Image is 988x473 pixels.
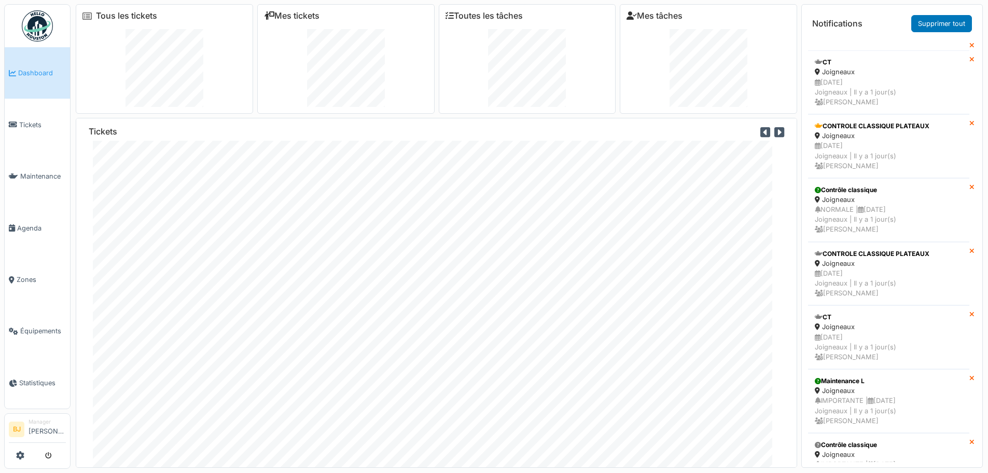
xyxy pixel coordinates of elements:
a: Équipements [5,305,70,357]
img: Badge_color-CXgf-gQk.svg [22,10,53,42]
a: Agenda [5,202,70,253]
li: [PERSON_NAME] [29,418,66,440]
span: Statistiques [19,378,66,388]
a: CONTROLE CLASSIQUE PLATEAUX Joigneaux [DATE]Joigneaux | Il y a 1 jour(s) [PERSON_NAME] [808,114,969,178]
span: Agenda [17,223,66,233]
a: Tickets [5,99,70,150]
div: IMPORTANTE | [DATE] Joigneaux | Il y a 1 jour(s) [PERSON_NAME] [815,396,963,426]
div: Joigneaux [815,67,963,77]
a: Dashboard [5,47,70,99]
div: Joigneaux [815,259,963,268]
div: Maintenance L [815,376,963,386]
a: CT Joigneaux [DATE]Joigneaux | Il y a 1 jour(s) [PERSON_NAME] [808,50,969,114]
div: CONTROLE CLASSIQUE PLATEAUX [815,121,963,131]
div: NORMALE | [DATE] Joigneaux | Il y a 1 jour(s) [PERSON_NAME] [815,205,963,235]
span: Dashboard [18,68,66,78]
a: Toutes les tâches [446,11,523,21]
div: Joigneaux [815,322,963,332]
div: Manager [29,418,66,426]
li: BJ [9,422,24,437]
h6: Notifications [812,19,862,29]
span: Tickets [19,120,66,130]
div: Contrôle classique [815,185,963,195]
a: Tous les tickets [96,11,157,21]
div: [DATE] Joigneaux | Il y a 1 jour(s) [PERSON_NAME] [815,77,963,107]
a: Statistiques [5,357,70,409]
div: [DATE] Joigneaux | Il y a 1 jour(s) [PERSON_NAME] [815,332,963,362]
div: CT [815,58,963,67]
a: CONTROLE CLASSIQUE PLATEAUX Joigneaux [DATE]Joigneaux | Il y a 1 jour(s) [PERSON_NAME] [808,242,969,306]
span: Équipements [20,326,66,336]
div: Joigneaux [815,450,963,460]
div: CT [815,313,963,322]
div: [DATE] Joigneaux | Il y a 1 jour(s) [PERSON_NAME] [815,268,963,299]
a: Maintenance L Joigneaux IMPORTANTE |[DATE]Joigneaux | Il y a 1 jour(s) [PERSON_NAME] [808,369,969,433]
div: Joigneaux [815,131,963,141]
a: Mes tickets [264,11,319,21]
a: Maintenance [5,151,70,202]
span: Zones [17,275,66,285]
a: BJ Manager[PERSON_NAME] [9,418,66,443]
div: Contrôle classique [815,440,963,450]
div: Joigneaux [815,386,963,396]
div: Joigneaux [815,195,963,205]
span: Maintenance [20,171,66,181]
h6: Tickets [89,127,117,137]
a: Zones [5,254,70,305]
div: CONTROLE CLASSIQUE PLATEAUX [815,249,963,259]
a: Supprimer tout [911,15,972,32]
div: [DATE] Joigneaux | Il y a 1 jour(s) [PERSON_NAME] [815,141,963,171]
a: CT Joigneaux [DATE]Joigneaux | Il y a 1 jour(s) [PERSON_NAME] [808,305,969,369]
a: Mes tâches [627,11,683,21]
a: Contrôle classique Joigneaux NORMALE |[DATE]Joigneaux | Il y a 1 jour(s) [PERSON_NAME] [808,178,969,242]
